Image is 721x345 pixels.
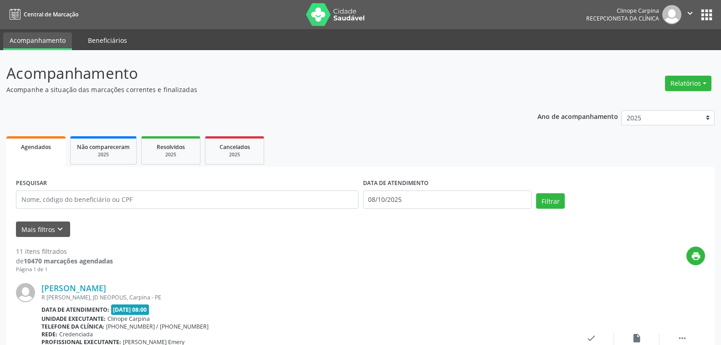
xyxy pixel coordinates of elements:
div: de [16,256,113,266]
label: PESQUISAR [16,176,47,191]
a: Beneficiários [82,32,133,48]
span: Credenciada [59,330,93,338]
input: Nome, código do beneficiário ou CPF [16,191,358,209]
input: Selecione um intervalo [363,191,532,209]
button: Mais filtroskeyboard_arrow_down [16,221,70,237]
i: check [586,333,596,343]
b: Data de atendimento: [41,306,109,314]
i: keyboard_arrow_down [55,224,65,234]
a: Central de Marcação [6,7,78,22]
p: Acompanhe a situação das marcações correntes e finalizadas [6,85,502,94]
span: [DATE] 08:00 [111,304,149,315]
div: 2025 [148,151,194,158]
button: Filtrar [536,193,565,209]
span: Cancelados [220,143,250,151]
span: Resolvidos [157,143,185,151]
button: apps [699,7,715,23]
span: Não compareceram [77,143,130,151]
i: print [691,251,701,261]
i:  [677,333,687,343]
img: img [16,283,35,302]
a: Acompanhamento [3,32,72,50]
a: [PERSON_NAME] [41,283,106,293]
div: Página 1 de 1 [16,266,113,273]
span: [PHONE_NUMBER] / [PHONE_NUMBER] [106,323,209,330]
div: R [PERSON_NAME], JD NEOPOLIS, Carpina - PE [41,294,568,301]
div: 2025 [77,151,130,158]
p: Ano de acompanhamento [537,110,618,122]
div: 11 itens filtrados [16,247,113,256]
p: Acompanhamento [6,62,502,85]
img: img [662,5,681,24]
div: 2025 [212,151,257,158]
strong: 10470 marcações agendadas [24,257,113,265]
span: Recepcionista da clínica [586,15,659,22]
b: Rede: [41,330,57,338]
button: Relatórios [665,76,711,91]
span: Central de Marcação [24,10,78,18]
b: Unidade executante: [41,315,106,323]
label: DATA DE ATENDIMENTO [363,176,429,191]
b: Telefone da clínica: [41,323,104,330]
button: print [686,247,705,265]
div: Clinope Carpina [586,7,659,15]
span: Agendados [21,143,51,151]
span: Clinope Carpina [107,315,150,323]
i:  [685,8,695,18]
i: insert_drive_file [632,333,642,343]
button:  [681,5,699,24]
